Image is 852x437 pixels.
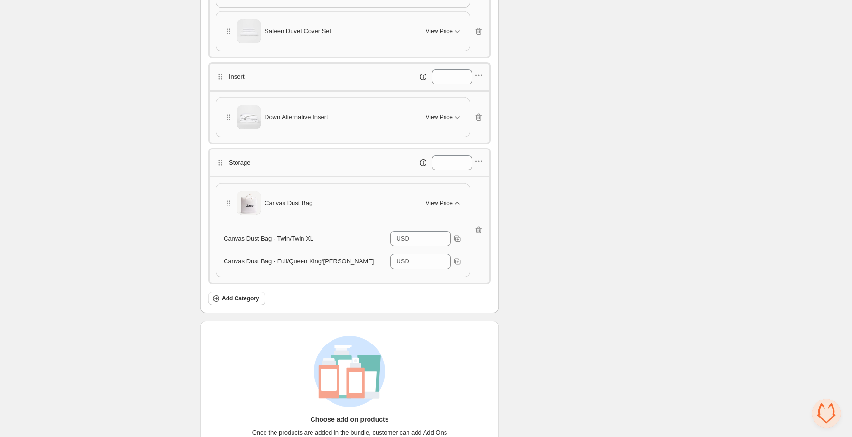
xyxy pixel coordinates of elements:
[311,415,389,424] h3: Choose add on products
[420,110,468,125] button: View Price
[265,27,331,36] span: Sateen Duvet Cover Set
[237,191,261,215] img: Canvas Dust Bag
[396,257,409,266] div: USD
[420,24,468,39] button: View Price
[426,28,453,35] span: View Price
[265,112,328,122] span: Down Alternative Insert
[222,295,259,302] span: Add Category
[224,235,313,242] span: Canvas Dust Bag - Twin/Twin XL
[229,158,251,167] p: Storage
[426,113,453,121] span: View Price
[420,195,468,211] button: View Price
[265,198,312,208] span: Canvas Dust Bag
[237,19,261,43] img: Sateen Duvet Cover Set
[426,199,453,207] span: View Price
[208,292,265,305] button: Add Category
[396,234,409,243] div: USD
[224,258,374,265] span: Canvas Dust Bag - Full/Queen King/[PERSON_NAME]
[812,399,841,428] a: Відкритий чат
[237,105,261,129] img: Down Alternative Insert
[229,72,245,82] p: Insert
